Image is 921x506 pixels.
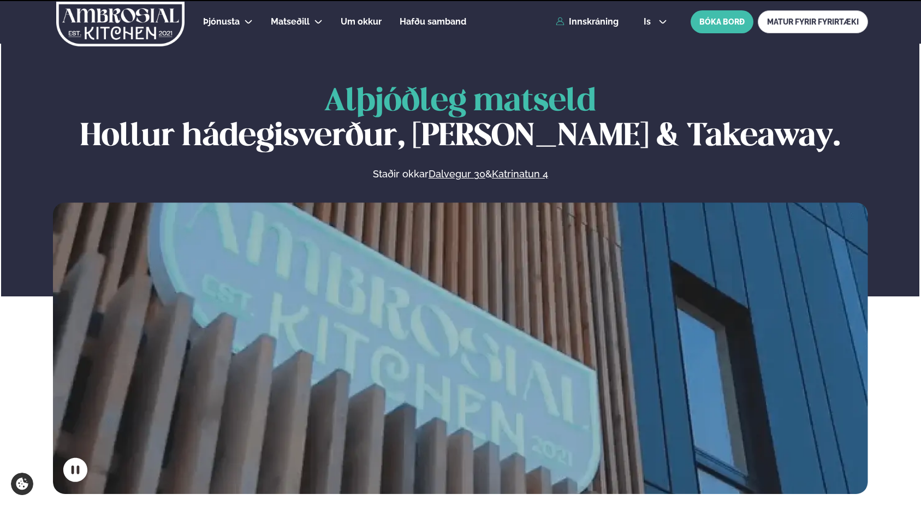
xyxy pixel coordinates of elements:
a: Þjónusta [203,15,240,28]
span: is [644,17,654,26]
span: Hafðu samband [400,16,466,27]
a: Dalvegur 30 [429,168,485,181]
span: Um okkur [341,16,382,27]
a: Innskráning [556,17,619,27]
button: BÓKA BORÐ [691,10,753,33]
button: is [635,17,676,26]
a: Katrinatun 4 [492,168,548,181]
a: MATUR FYRIR FYRIRTÆKI [758,10,868,33]
a: Hafðu samband [400,15,466,28]
span: Matseðill [271,16,310,27]
a: Um okkur [341,15,382,28]
span: Þjónusta [203,16,240,27]
h1: Hollur hádegisverður, [PERSON_NAME] & Takeaway. [53,85,868,154]
a: Matseðill [271,15,310,28]
a: Cookie settings [11,473,33,495]
span: Alþjóðleg matseld [324,87,596,117]
p: Staðir okkar & [254,168,667,181]
img: logo [55,2,186,46]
